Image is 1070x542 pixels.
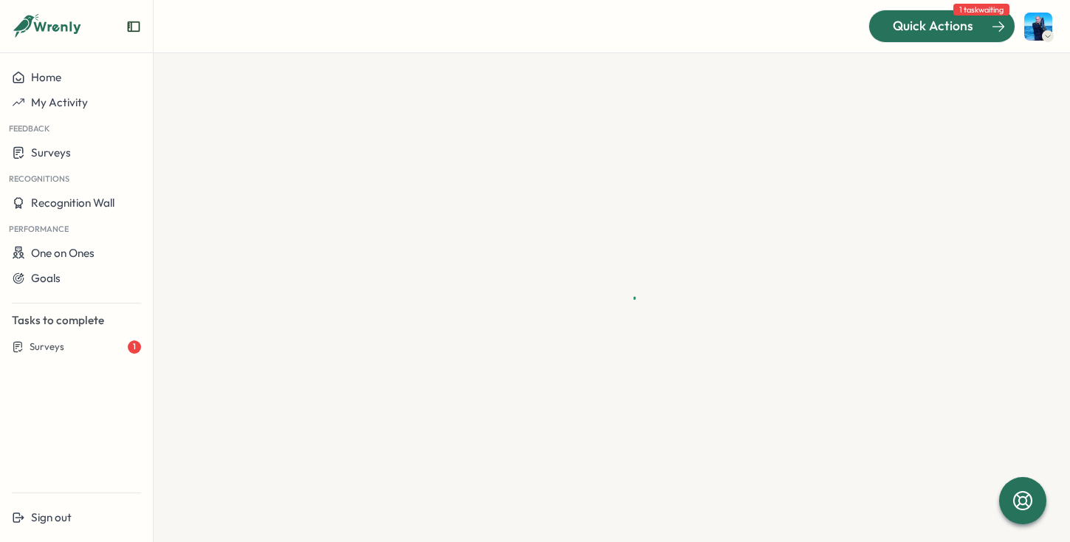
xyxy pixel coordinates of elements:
span: One on Ones [31,246,95,260]
span: Home [31,70,61,84]
p: Tasks to complete [12,312,141,329]
span: 1 task waiting [953,4,1009,16]
button: Expand sidebar [126,19,141,34]
span: Goals [31,271,61,285]
span: My Activity [31,95,88,109]
span: Surveys [30,340,64,354]
span: Quick Actions [893,16,973,35]
button: Quick Actions [868,10,1015,42]
span: Recognition Wall [31,196,114,210]
div: 1 [128,340,141,354]
span: Sign out [31,510,72,524]
img: Henry Innis [1024,13,1052,41]
span: Surveys [31,145,71,159]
